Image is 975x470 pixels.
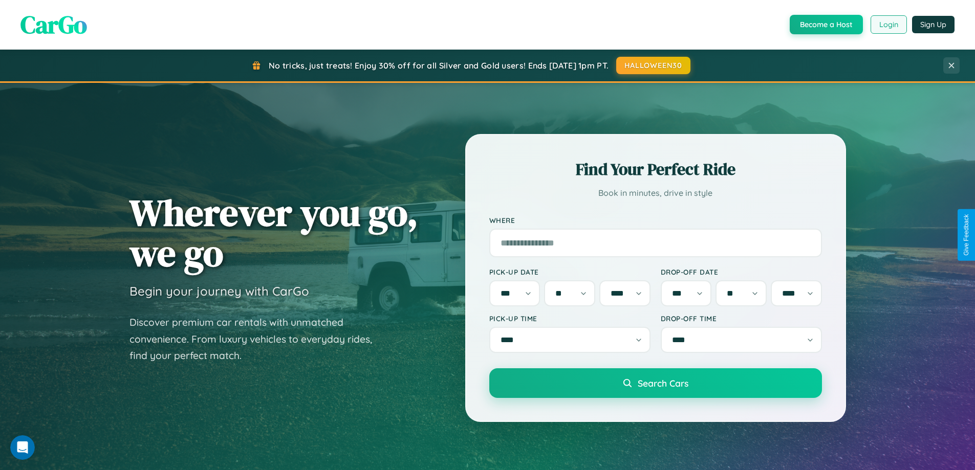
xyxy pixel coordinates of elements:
[489,314,651,323] label: Pick-up Time
[20,8,87,41] span: CarGo
[912,16,955,33] button: Sign Up
[661,267,822,276] label: Drop-off Date
[489,158,822,181] h2: Find Your Perfect Ride
[129,283,309,299] h3: Begin your journey with CarGo
[661,314,822,323] label: Drop-off Time
[10,435,35,460] iframe: Intercom live chat
[489,368,822,398] button: Search Cars
[269,60,609,71] span: No tricks, just treats! Enjoy 30% off for all Silver and Gold users! Ends [DATE] 1pm PT.
[489,267,651,276] label: Pick-up Date
[871,15,907,34] button: Login
[489,186,822,200] p: Book in minutes, drive in style
[790,15,863,34] button: Become a Host
[489,216,822,225] label: Where
[638,377,688,389] span: Search Cars
[616,57,690,74] button: HALLOWEEN30
[129,192,418,273] h1: Wherever you go, we go
[129,314,385,364] p: Discover premium car rentals with unmatched convenience. From luxury vehicles to everyday rides, ...
[963,214,970,256] div: Give Feedback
